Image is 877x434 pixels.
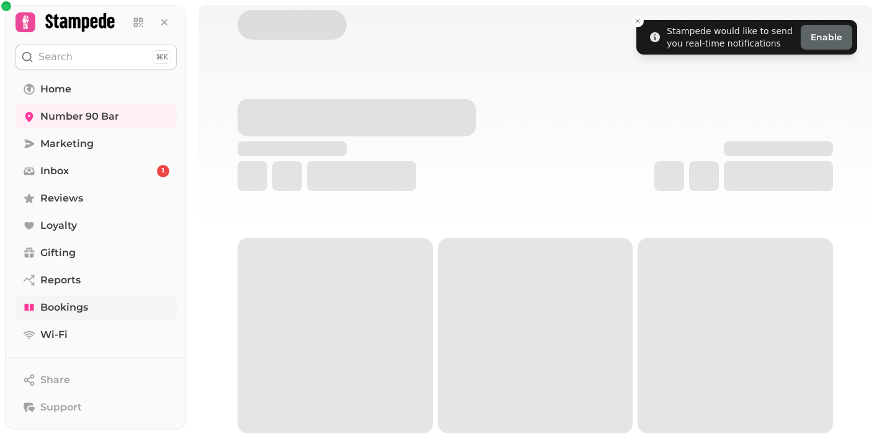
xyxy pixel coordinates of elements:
button: Support [16,395,177,420]
a: Reviews [16,186,177,211]
span: Marketing [40,136,94,151]
button: Search⌘K [16,45,177,69]
span: Inbox [40,164,69,179]
p: Search [38,50,73,64]
a: Gifting [16,241,177,265]
a: Number 90 Bar [16,104,177,129]
a: Home [16,77,177,102]
span: Wi-Fi [40,327,68,342]
a: Inbox1 [16,159,177,184]
span: 1 [161,167,165,175]
a: Bookings [16,295,177,320]
a: Marketing [16,131,177,156]
button: Share [16,368,177,392]
a: Wi-Fi [16,322,177,347]
span: Support [40,400,82,415]
div: Stampede would like to send you real-time notifications [667,25,796,50]
span: Number 90 Bar [40,109,119,124]
button: Close toast [631,15,644,27]
div: ⌘K [153,50,171,64]
span: Loyalty [40,218,77,233]
span: Reviews [40,191,83,206]
button: Enable [801,25,852,50]
a: Loyalty [16,213,177,238]
a: Reports [16,268,177,293]
span: Bookings [40,300,88,315]
span: Share [40,373,70,387]
span: Home [40,82,71,97]
span: Reports [40,273,81,288]
span: Gifting [40,246,76,260]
